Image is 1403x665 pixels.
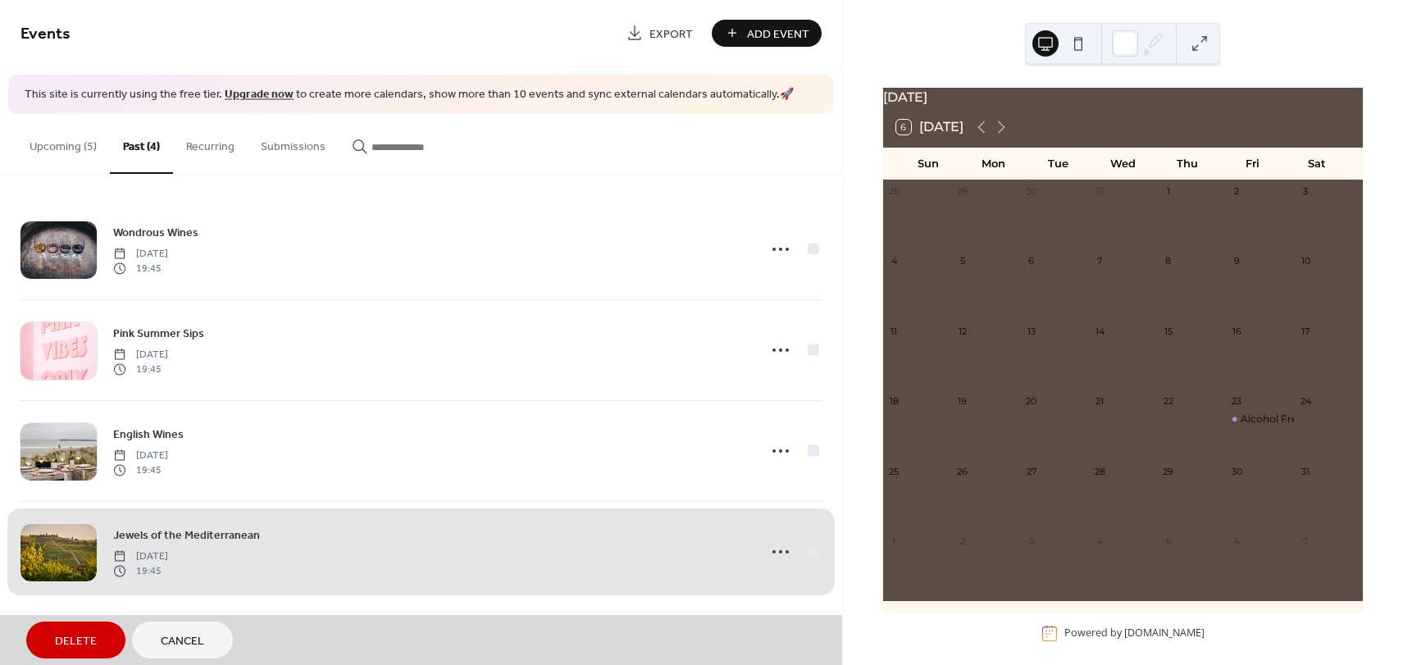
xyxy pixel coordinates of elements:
div: 25 [888,465,900,477]
span: Delete [55,633,97,650]
button: Recurring [173,114,248,172]
div: Sat [1285,148,1350,180]
div: 28 [888,185,900,198]
div: 21 [1093,395,1105,408]
div: Sun [896,148,961,180]
div: 14 [1093,325,1105,337]
div: 11 [888,325,900,337]
div: Mon [961,148,1026,180]
div: 12 [956,325,968,337]
div: 30 [1025,185,1037,198]
span: Events [20,18,71,50]
div: 5 [956,255,968,267]
div: 20 [1025,395,1037,408]
div: 28 [1093,465,1105,477]
button: Delete [26,622,125,658]
span: Export [649,25,693,43]
div: 3 [1025,535,1037,547]
div: 6 [1231,535,1243,547]
div: Fri [1220,148,1285,180]
span: This site is currently using the free tier. to create more calendars, show more than 10 events an... [25,87,794,103]
div: 7 [1093,255,1105,267]
div: Thu [1155,148,1220,180]
div: 16 [1231,325,1243,337]
div: 18 [888,395,900,408]
div: 23 [1231,395,1243,408]
div: 22 [1162,395,1174,408]
div: [DATE] [883,88,1363,107]
div: 15 [1162,325,1174,337]
div: 27 [1025,465,1037,477]
div: 5 [1162,535,1174,547]
div: Powered by [1064,626,1205,640]
a: Upgrade now [225,84,294,106]
a: [DOMAIN_NAME] [1124,626,1205,640]
div: Alcohol Free Wines [1226,412,1295,426]
div: 10 [1299,255,1311,267]
div: 29 [1162,465,1174,477]
div: 17 [1299,325,1311,337]
div: 29 [956,185,968,198]
div: 19 [956,395,968,408]
button: Cancel [132,622,233,658]
button: Add Event [712,20,822,47]
div: 4 [888,255,900,267]
button: Upcoming (5) [16,114,110,172]
span: Cancel [161,633,204,650]
div: 1 [1162,185,1174,198]
span: Add Event [747,25,809,43]
div: 26 [956,465,968,477]
button: Past (4) [110,114,173,174]
div: 4 [1093,535,1105,547]
div: Alcohol Free Wines [1241,412,1336,426]
div: 31 [1093,185,1105,198]
div: 8 [1162,255,1174,267]
div: Wed [1091,148,1155,180]
div: 24 [1299,395,1311,408]
div: 2 [1231,185,1243,198]
div: 1 [888,535,900,547]
div: 3 [1299,185,1311,198]
div: 30 [1231,465,1243,477]
div: 31 [1299,465,1311,477]
a: Export [614,20,705,47]
button: Submissions [248,114,339,172]
div: 9 [1231,255,1243,267]
button: 6[DATE] [891,116,969,139]
div: 6 [1025,255,1037,267]
div: Tue [1026,148,1091,180]
div: 13 [1025,325,1037,337]
div: 7 [1299,535,1311,547]
div: 2 [956,535,968,547]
